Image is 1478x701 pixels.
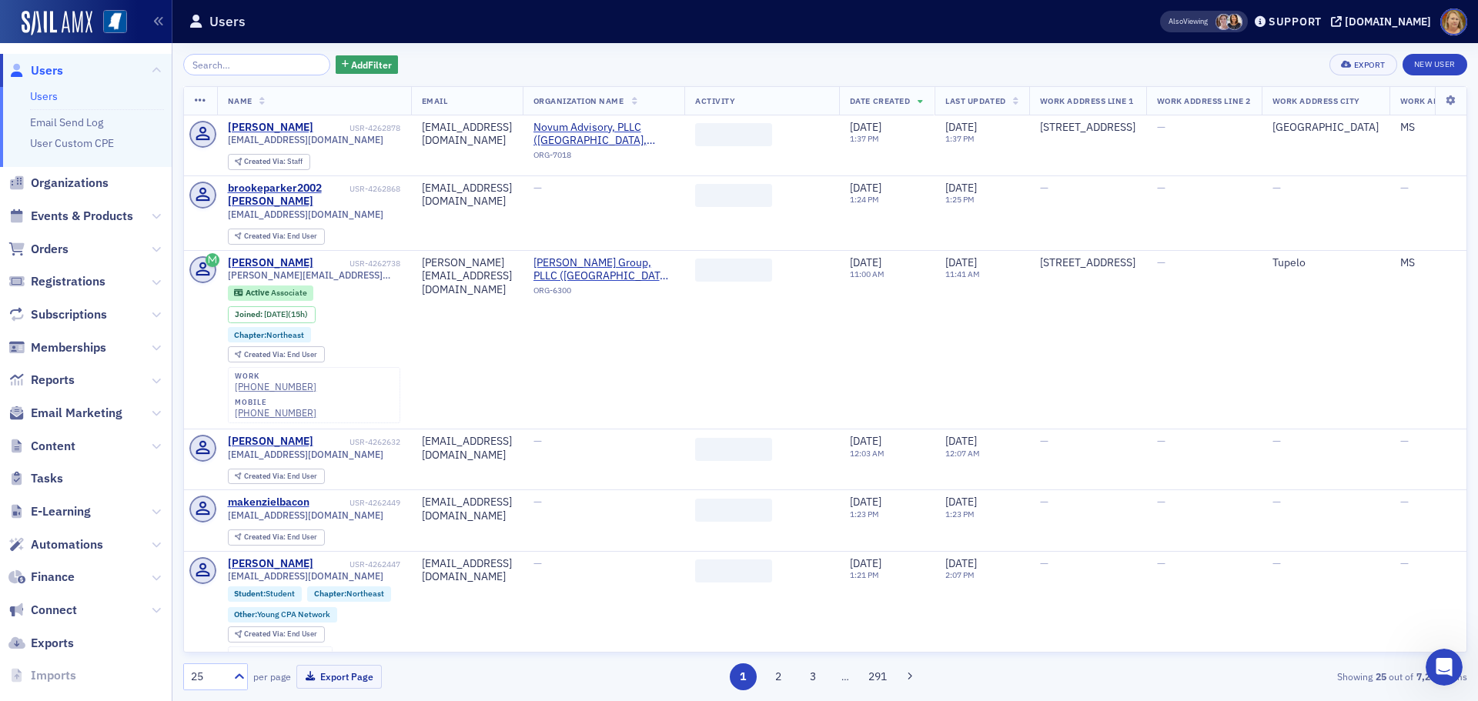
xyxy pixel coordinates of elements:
[235,372,316,381] div: work
[1216,14,1232,30] span: Lydia Carlisle
[850,509,879,519] time: 1:23 PM
[850,269,884,279] time: 11:00 AM
[1169,16,1208,27] span: Viewing
[945,448,980,459] time: 12:07 AM
[8,339,106,356] a: Memberships
[44,8,69,33] img: Profile image for Aidan
[30,115,103,129] a: Email Send Log
[264,309,288,319] span: [DATE]
[31,536,103,553] span: Automations
[351,58,392,72] span: Add Filter
[228,327,312,342] div: Chapter:
[244,231,287,241] span: Created Via :
[228,557,313,571] a: [PERSON_NAME]
[850,95,910,106] span: Date Created
[1400,434,1409,448] span: —
[8,536,103,553] a: Automations
[8,273,105,290] a: Registrations
[228,529,325,546] div: Created Via: End User
[1403,54,1467,75] a: New User
[31,602,77,619] span: Connect
[8,372,75,389] a: Reports
[850,495,881,509] span: [DATE]
[422,121,512,148] div: [EMAIL_ADDRESS][DOMAIN_NAME]
[228,182,347,209] a: brookeparker2002 [PERSON_NAME]
[209,12,246,31] h1: Users
[1050,669,1467,683] div: Showing out of items
[228,209,383,220] span: [EMAIL_ADDRESS][DOMAIN_NAME]
[1400,556,1409,570] span: —
[75,8,125,19] h1: SailAMX
[10,6,39,35] button: go back
[8,635,74,652] a: Exports
[30,89,58,103] a: Users
[422,256,512,297] div: [PERSON_NAME][EMAIL_ADDRESS][DOMAIN_NAME]
[1040,256,1135,270] div: [STREET_ADDRESS]
[8,602,77,619] a: Connect
[422,95,448,106] span: Email
[1040,181,1048,195] span: —
[945,95,1005,106] span: Last Updated
[235,309,264,319] span: Joined :
[234,589,295,599] a: Student:Student
[307,586,391,602] div: Chapter:
[945,495,977,509] span: [DATE]
[228,496,309,509] a: makenzielbacon
[228,449,383,460] span: [EMAIL_ADDRESS][DOMAIN_NAME]
[533,434,542,448] span: —
[533,121,674,148] span: Novum Advisory, PLLC (Madison, MS)
[1345,15,1431,28] div: [DOMAIN_NAME]
[228,121,313,135] a: [PERSON_NAME]
[800,663,827,690] button: 3
[8,62,63,79] a: Users
[31,470,63,487] span: Tasks
[730,663,757,690] button: 1
[834,669,856,683] span: …
[850,181,881,195] span: [DATE]
[234,288,306,298] a: Active Associate
[235,381,316,392] div: [PHONE_NUMBER]
[8,438,75,455] a: Content
[228,306,316,323] div: Joined: 2025-09-10 00:00:00
[1272,181,1281,195] span: —
[228,256,313,270] div: [PERSON_NAME]
[22,11,92,35] a: SailAMX
[533,285,674,301] div: ORG-6300
[31,208,133,225] span: Events & Products
[945,269,980,279] time: 11:41 AM
[8,667,76,684] a: Imports
[31,273,105,290] span: Registrations
[945,255,977,269] span: [DATE]
[1272,434,1281,448] span: —
[1157,434,1165,448] span: —
[533,181,542,195] span: —
[312,498,400,508] div: USR-4262449
[533,495,542,509] span: —
[246,287,271,298] span: Active
[1040,95,1134,106] span: Work Address Line 1
[8,175,109,192] a: Organizations
[1269,15,1322,28] div: Support
[945,509,975,519] time: 1:23 PM
[228,346,325,362] div: Created Via: End User
[30,136,114,150] a: User Custom CPE
[349,184,400,194] div: USR-4262868
[228,469,325,485] div: Created Via: End User
[850,120,881,134] span: [DATE]
[244,533,317,542] div: End User
[316,123,400,133] div: USR-4262878
[183,54,330,75] input: Search…
[228,95,252,106] span: Name
[850,569,879,580] time: 1:21 PM
[316,559,400,569] div: USR-4262447
[8,306,107,323] a: Subscriptions
[316,437,400,447] div: USR-4262632
[945,194,975,205] time: 1:25 PM
[1400,495,1409,509] span: —
[850,434,881,448] span: [DATE]
[244,629,287,639] span: Created Via :
[850,133,879,144] time: 1:37 PM
[31,667,76,684] span: Imports
[31,372,75,389] span: Reports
